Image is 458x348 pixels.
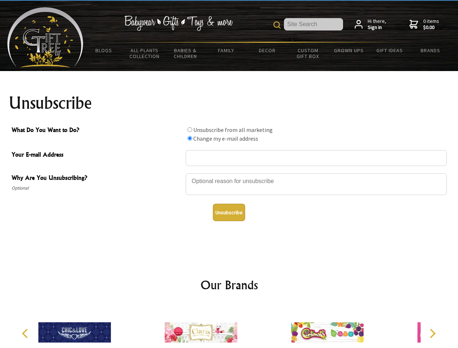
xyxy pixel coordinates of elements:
[193,135,258,142] label: Change my e-mail address
[284,18,343,30] input: Site Search
[355,18,386,31] a: Hi there,Sign in
[165,43,206,64] a: Babies & Children
[7,7,83,67] img: Babyware - Gifts - Toys and more...
[187,136,192,141] input: What Do You Want to Do?
[186,173,447,195] textarea: Why Are You Unsubscribing?
[12,173,182,184] span: Why Are You Unsubscribing?
[124,43,165,64] a: All Plants Collection
[424,326,440,341] button: Next
[206,43,247,58] a: Family
[328,43,369,58] a: Grown Ups
[18,326,34,341] button: Previous
[12,184,182,192] span: Optional
[12,125,182,136] span: What Do You Want to Do?
[247,43,288,58] a: Decor
[15,276,444,294] h2: Our Brands
[423,24,439,31] strong: $0.00
[368,24,386,31] strong: Sign in
[273,21,281,29] img: product search
[186,150,447,166] input: Your E-mail Address
[193,126,273,133] label: Unsubscribe from all marketing
[409,18,439,31] a: 0 items$0.00
[368,18,386,31] span: Hi there,
[124,16,233,31] img: Babywear - Gifts - Toys & more
[410,43,451,58] a: Brands
[288,43,329,64] a: Custom Gift Box
[187,127,192,132] input: What Do You Want to Do?
[369,43,410,58] a: Gift Ideas
[213,204,245,221] button: Unsubscribe
[423,18,439,31] span: 0 items
[9,94,450,112] h1: Unsubscribe
[83,43,124,58] a: BLOGS
[12,150,182,161] span: Your E-mail Address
